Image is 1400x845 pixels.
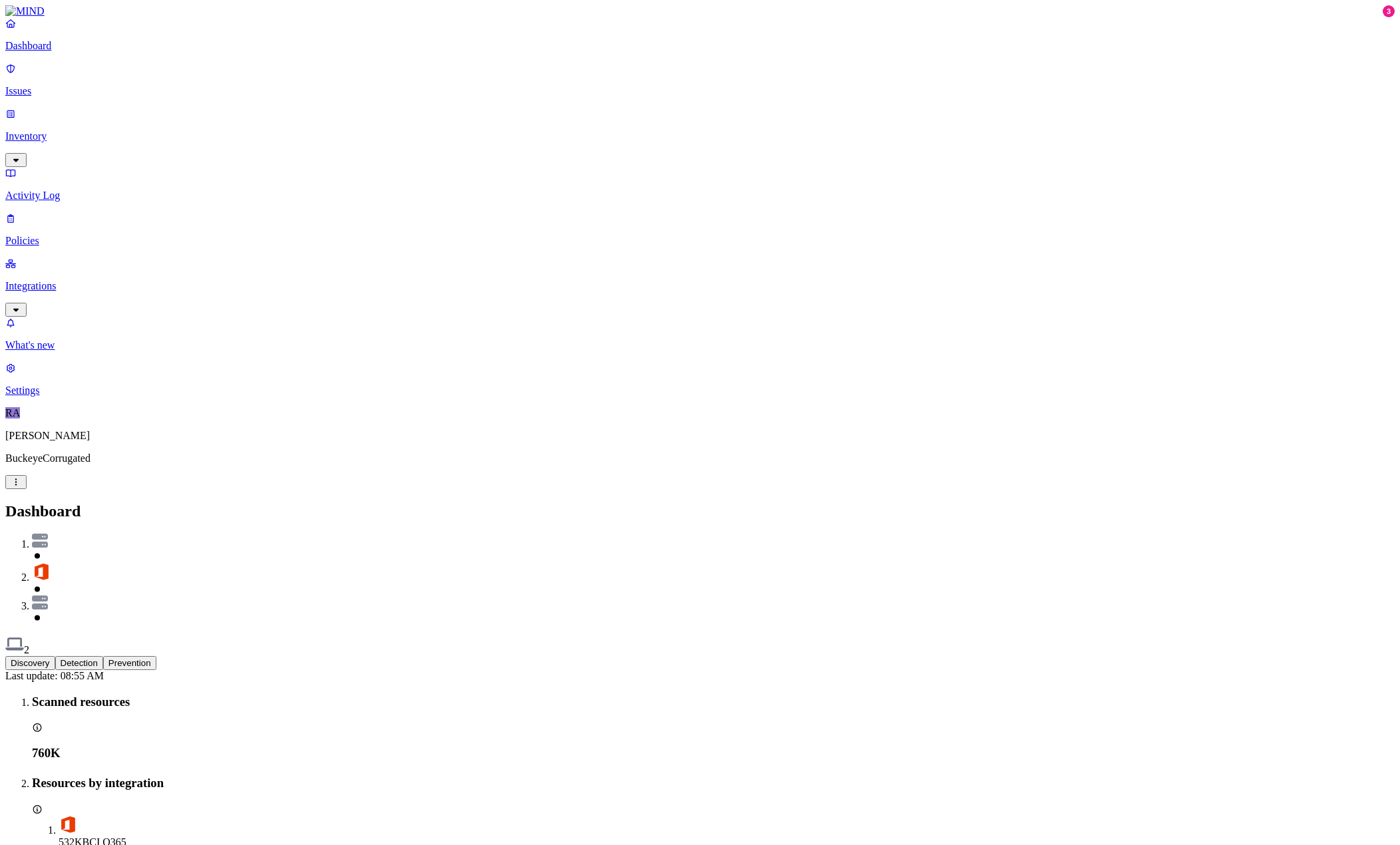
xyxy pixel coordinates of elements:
[32,776,1395,790] h3: Resources by integration
[5,635,24,653] img: svg%3e
[5,385,1395,397] p: Settings
[5,502,1395,520] h2: Dashboard
[5,280,1395,292] p: Integrations
[5,167,1395,202] a: Activity Log
[5,40,1395,52] p: Dashboard
[103,656,156,670] button: Prevention
[5,212,1395,247] a: Policies
[5,17,1395,52] a: Dashboard
[5,362,1395,397] a: Settings
[5,670,104,681] span: Last update: 08:55 AM
[5,108,1395,165] a: Inventory
[5,63,1395,97] a: Issues
[5,5,45,17] img: MIND
[32,562,51,581] img: svg%3e
[55,656,103,670] button: Detection
[32,534,48,548] img: svg%3e
[5,257,1395,315] a: Integrations
[32,695,1395,709] h3: Scanned resources
[5,317,1395,351] a: What's new
[24,644,29,655] span: 2
[5,407,20,419] span: RA
[5,452,1395,464] p: BuckeyeCorrugated
[32,595,48,609] img: svg%3e
[5,85,1395,97] p: Issues
[5,339,1395,351] p: What's new
[5,656,55,670] button: Discovery
[5,235,1395,247] p: Policies
[1383,5,1395,17] div: 3
[5,5,1395,17] a: MIND
[5,190,1395,202] p: Activity Log
[5,430,1395,442] p: [PERSON_NAME]
[59,815,77,834] img: office-365
[32,746,1395,760] h3: 760K
[5,130,1395,142] p: Inventory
